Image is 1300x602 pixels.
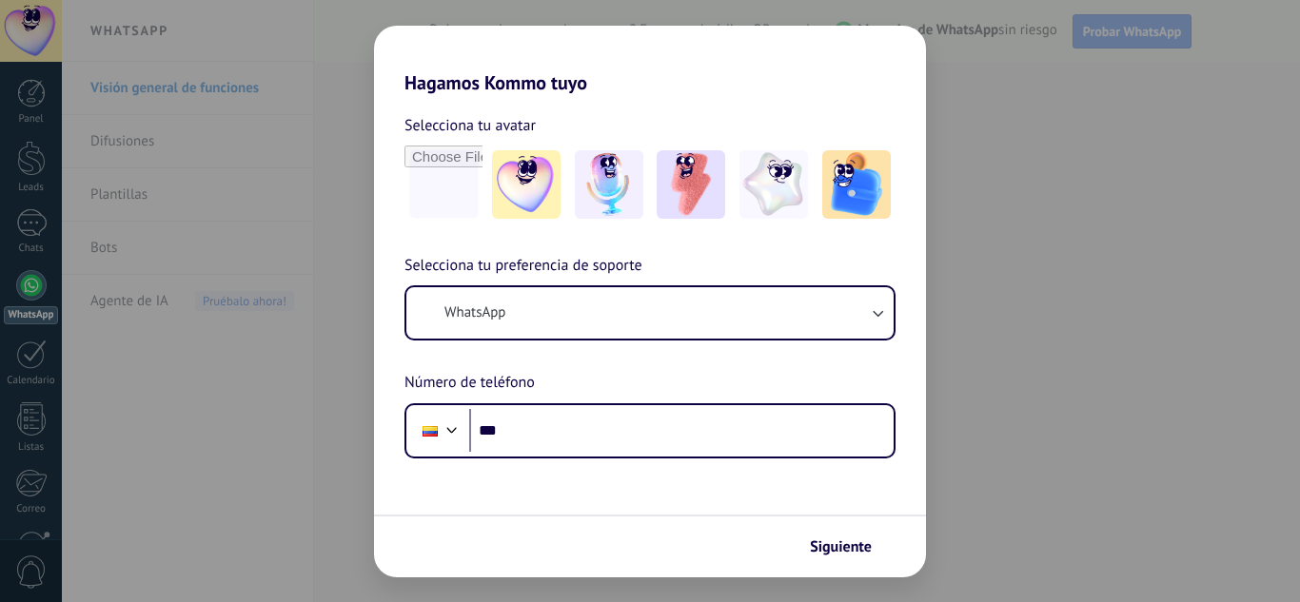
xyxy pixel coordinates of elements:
span: Número de teléfono [404,371,535,396]
img: -2.jpeg [575,150,643,219]
span: Siguiente [810,540,872,553]
span: WhatsApp [444,303,505,322]
span: Selecciona tu avatar [404,113,536,138]
img: -4.jpeg [739,150,808,219]
button: Siguiente [801,531,897,563]
button: WhatsApp [406,287,894,339]
h2: Hagamos Kommo tuyo [374,26,926,94]
span: Selecciona tu preferencia de soporte [404,254,642,279]
img: -1.jpeg [492,150,561,219]
img: -5.jpeg [822,150,891,219]
div: Colombia: + 57 [412,411,448,451]
img: -3.jpeg [657,150,725,219]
